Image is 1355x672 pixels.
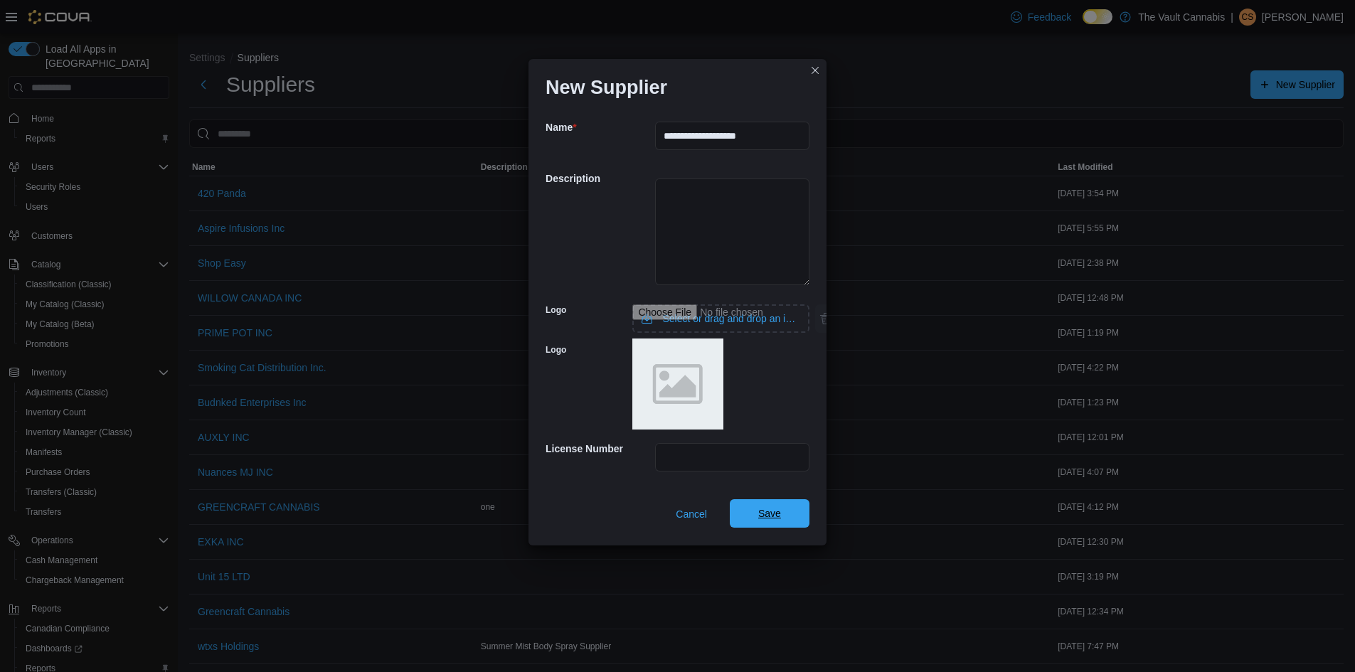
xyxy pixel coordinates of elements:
[546,304,566,316] label: Logo
[676,507,707,521] span: Cancel
[632,304,809,333] input: Use aria labels when no actual label is in use
[546,113,652,142] h5: Name
[807,62,824,79] button: Closes this modal window
[730,499,809,528] button: Save
[758,506,781,521] span: Save
[546,344,566,356] label: Logo
[546,76,667,99] h1: New Supplier
[546,434,652,463] h5: License Number
[670,500,713,528] button: Cancel
[546,164,652,193] h5: Description
[632,338,723,430] img: placeholder.png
